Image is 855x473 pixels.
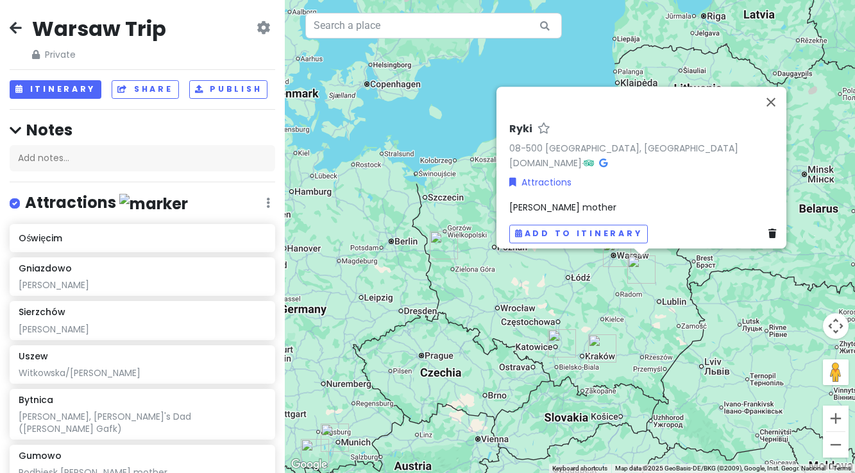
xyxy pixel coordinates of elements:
h6: Uszew [19,350,48,362]
div: Oświęcim [548,329,576,357]
div: · [509,123,781,170]
img: Google [288,456,330,473]
div: Sierzchów [603,239,631,267]
a: Terms (opens in new tab) [833,465,851,472]
div: [PERSON_NAME], [PERSON_NAME]'s Dad ([PERSON_NAME] Gafk) [19,411,266,434]
button: Publish [189,80,268,99]
div: [PERSON_NAME] [19,279,266,291]
button: Map camera controls [823,313,849,339]
h6: Gumowo [19,450,62,461]
button: Add to itinerary [509,225,648,243]
div: Bytnica [430,231,458,259]
h6: Oświęcim [19,232,266,244]
a: Delete place [768,227,781,241]
h4: Attractions [25,193,188,214]
span: [PERSON_NAME] mother [509,201,616,214]
input: Search a place [305,13,562,39]
h6: Sierzchów [19,306,65,318]
div: Uszew [588,334,616,363]
button: Keyboard shortcuts [552,464,607,473]
h6: Ryki [509,123,532,136]
h2: Warsaw Trip [32,15,166,42]
a: 08-500 [GEOGRAPHIC_DATA], [GEOGRAPHIC_DATA] [509,142,738,155]
button: Close [756,87,786,117]
a: [DOMAIN_NAME] [509,156,582,169]
button: Drag Pegman onto the map to open Street View [823,359,849,385]
div: Add notes... [10,145,275,172]
i: Google Maps [599,158,607,167]
h6: Gniazdowo [19,262,72,274]
span: Map data ©2025 GeoBasis-DE/BKG (©2009), Google, Inst. Geogr. Nacional [615,465,825,472]
div: Wolfratshausen [321,424,349,452]
div: Witkowska/[PERSON_NAME] [19,367,266,379]
div: [PERSON_NAME] [19,323,266,335]
h6: Bytnica [19,394,53,406]
button: Zoom out [823,432,849,458]
img: marker [119,194,188,214]
h4: Notes [10,120,275,140]
button: Share [112,80,178,99]
div: Ryki [627,255,656,284]
button: Zoom in [823,406,849,431]
button: Itinerary [10,80,101,99]
a: Star place [538,123,550,136]
i: Tripadvisor [584,158,594,167]
a: Open this area in Google Maps (opens a new window) [288,456,330,473]
span: Private [32,47,166,62]
div: Neuschwanstein Castle [301,439,329,467]
a: Attractions [509,175,571,189]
